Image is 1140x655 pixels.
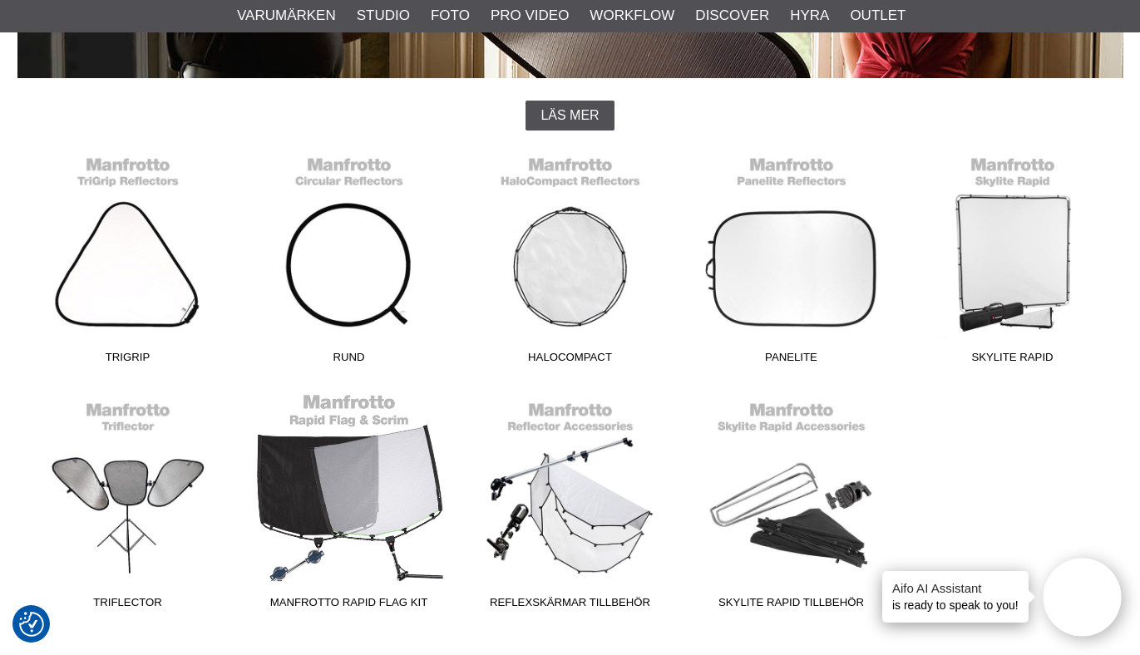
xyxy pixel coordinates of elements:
[239,349,460,372] span: Rund
[892,579,1019,597] h4: Aifo AI Assistant
[239,392,460,617] a: Manfrotto Rapid Flag Kit
[17,594,239,617] span: Triflector
[357,5,410,27] a: Studio
[681,349,902,372] span: Panelite
[460,392,681,617] a: Reflexskärmar Tillbehör
[681,392,902,617] a: Skylite Rapid Tillbehör
[17,349,239,372] span: TriGrip
[460,349,681,372] span: HaloCompact
[460,594,681,617] span: Reflexskärmar Tillbehör
[590,5,674,27] a: Workflow
[431,5,470,27] a: Foto
[695,5,769,27] a: Discover
[491,5,569,27] a: Pro Video
[882,571,1029,623] div: is ready to speak to you!
[681,594,902,617] span: Skylite Rapid Tillbehör
[19,612,44,637] img: Revisit consent button
[460,147,681,372] a: HaloCompact
[237,5,336,27] a: Varumärken
[902,147,1123,372] a: Skylite Rapid
[239,594,460,617] span: Manfrotto Rapid Flag Kit
[239,147,460,372] a: Rund
[17,392,239,617] a: Triflector
[902,349,1123,372] span: Skylite Rapid
[681,147,902,372] a: Panelite
[17,147,239,372] a: TriGrip
[540,108,599,123] span: Läs mer
[790,5,829,27] a: Hyra
[850,5,906,27] a: Outlet
[19,609,44,639] button: Samtyckesinställningar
